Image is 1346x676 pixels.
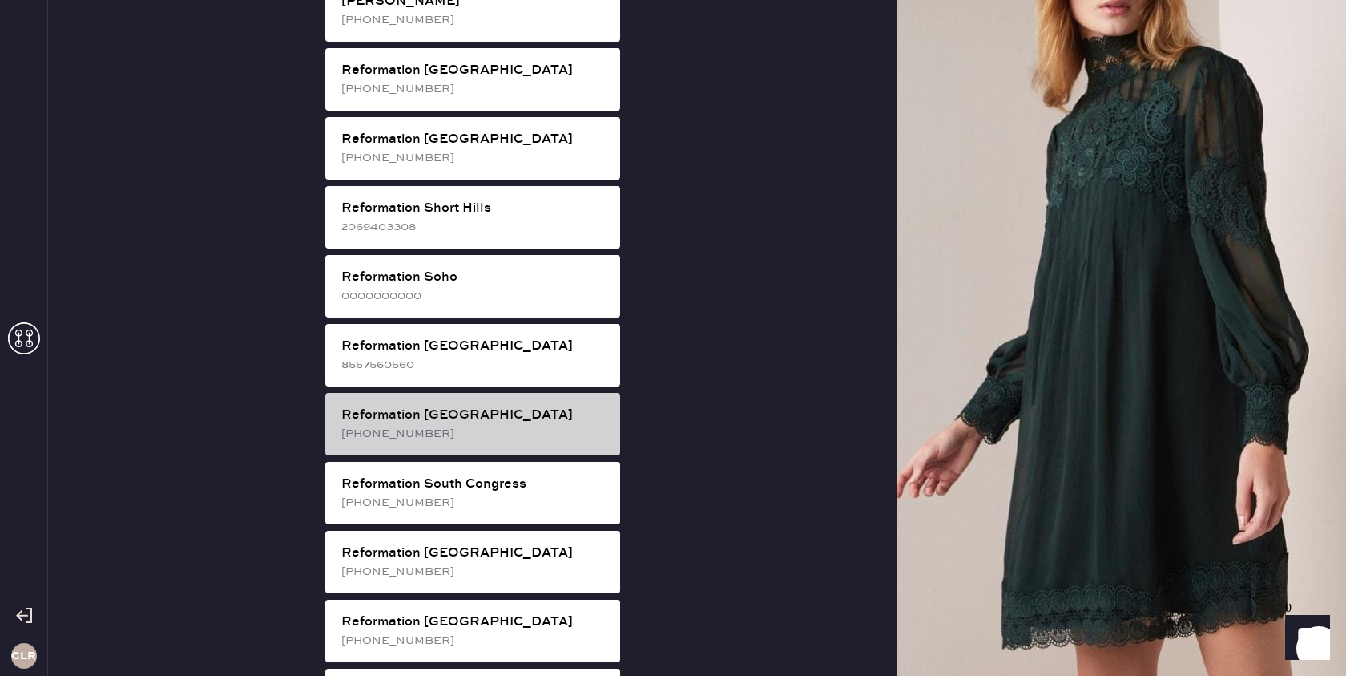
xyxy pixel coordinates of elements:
[341,563,607,581] div: [PHONE_NUMBER]
[341,494,607,512] div: [PHONE_NUMBER]
[341,218,607,236] div: 2069403308
[341,149,607,167] div: [PHONE_NUMBER]
[341,425,607,443] div: [PHONE_NUMBER]
[341,199,607,218] div: Reformation Short Hills
[341,11,607,29] div: [PHONE_NUMBER]
[341,268,607,287] div: Reformation Soho
[341,544,607,563] div: Reformation [GEOGRAPHIC_DATA]
[341,337,607,356] div: Reformation [GEOGRAPHIC_DATA]
[341,613,607,632] div: Reformation [GEOGRAPHIC_DATA]
[341,130,607,149] div: Reformation [GEOGRAPHIC_DATA]
[341,632,607,650] div: [PHONE_NUMBER]
[1270,604,1339,673] iframe: Front Chat
[341,287,607,305] div: 0000000000
[341,356,607,374] div: 8557560560
[341,475,607,494] div: Reformation South Congress
[341,80,607,98] div: [PHONE_NUMBER]
[341,406,607,425] div: Reformation [GEOGRAPHIC_DATA]
[11,650,36,662] h3: CLR
[341,61,607,80] div: Reformation [GEOGRAPHIC_DATA]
